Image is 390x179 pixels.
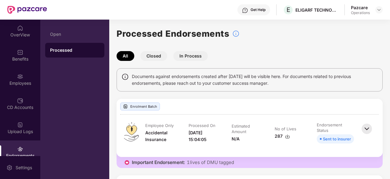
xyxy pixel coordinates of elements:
[287,6,290,13] span: E
[6,165,13,171] img: svg+xml;base64,PHN2ZyBpZD0iU2V0dGluZy0yMHgyMCIgeG1sbnM9Imh0dHA6Ly93d3cudzMub3JnLzIwMDAvc3ZnIiB3aW...
[285,134,290,139] img: svg+xml;base64,PHN2ZyBpZD0iRG93bmxvYWQtMzJ4MzIiIHhtbG5zPSJodHRwOi8vd3d3LnczLm9yZy8yMDAwL3N2ZyIgd2...
[7,6,47,14] img: New Pazcare Logo
[232,30,240,37] img: svg+xml;base64,PHN2ZyBpZD0iSW5mb18tXzMyeDMyIiBkYXRhLW5hbWU9IkluZm8gLSAzMngzMiIgeG1sbnM9Imh0dHA6Ly...
[17,25,23,31] img: svg+xml;base64,PHN2ZyBpZD0iSG9tZSIgeG1sbnM9Imh0dHA6Ly93d3cudzMub3JnLzIwMDAvc3ZnIiB3aWR0aD0iMjAiIG...
[189,129,219,143] div: [DATE] 15:04:05
[173,51,208,61] button: In Process
[232,123,261,134] div: Estimated Amount
[317,122,353,133] div: Endorsement Status
[189,123,215,128] div: Processed On
[50,32,99,37] div: Open
[275,133,290,140] div: 287
[251,7,265,12] div: Get Help
[242,7,248,13] img: svg+xml;base64,PHN2ZyBpZD0iSGVscC0zMngzMiIgeG1sbnM9Imh0dHA6Ly93d3cudzMub3JnLzIwMDAvc3ZnIiB3aWR0aD...
[232,136,240,142] div: N/A
[140,51,167,61] button: Closed
[351,10,370,15] div: Operations
[132,159,185,166] span: Important Endorsement:
[17,146,23,152] img: svg+xml;base64,PHN2ZyBpZD0iRW5kb3JzZW1lbnRzIiB4bWxucz0iaHR0cDovL3d3dy53My5vcmcvMjAwMC9zdmciIHdpZH...
[117,51,134,61] button: All
[351,5,370,10] div: Pazcare
[17,122,23,128] img: svg+xml;base64,PHN2ZyBpZD0iVXBsb2FkX0xvZ3MiIGRhdGEtbmFtZT0iVXBsb2FkIExvZ3MiIHhtbG5zPSJodHRwOi8vd3...
[121,73,129,80] img: svg+xml;base64,PHN2ZyBpZD0iSW5mbyIgeG1sbnM9Imh0dHA6Ly93d3cudzMub3JnLzIwMDAvc3ZnIiB3aWR0aD0iMTQiIG...
[124,122,139,141] img: svg+xml;base64,PHN2ZyB4bWxucz0iaHR0cDovL3d3dy53My5vcmcvMjAwMC9zdmciIHdpZHRoPSI0OS4zMiIgaGVpZ2h0PS...
[14,165,34,171] div: Settings
[50,47,99,53] div: Processed
[323,136,351,142] div: Sent to insurer
[377,7,381,12] img: svg+xml;base64,PHN2ZyBpZD0iRHJvcGRvd24tMzJ4MzIiIHhtbG5zPSJodHRwOi8vd3d3LnczLm9yZy8yMDAwL3N2ZyIgd2...
[187,159,234,166] span: 1 lives of DMU tagged
[132,73,378,87] span: Documents against endorsements created after [DATE] will be visible here. For documents related t...
[124,159,130,166] img: icon
[295,7,338,13] div: ELIGARF TECHNOLOGIES PRIVATE LIMITED
[360,122,374,136] img: svg+xml;base64,PHN2ZyBpZD0iQmFjay0zMngzMiIgeG1sbnM9Imh0dHA6Ly93d3cudzMub3JnLzIwMDAvc3ZnIiB3aWR0aD...
[145,123,174,128] div: Employee Only
[120,103,160,110] div: Enrolment Batch
[123,104,128,109] img: svg+xml;base64,PHN2ZyBpZD0iVXBsb2FkX0xvZ3MiIGRhdGEtbmFtZT0iVXBsb2FkIExvZ3MiIHhtbG5zPSJodHRwOi8vd3...
[17,98,23,104] img: svg+xml;base64,PHN2ZyBpZD0iQ0RfQWNjb3VudHMiIGRhdGEtbmFtZT0iQ0QgQWNjb3VudHMiIHhtbG5zPSJodHRwOi8vd3...
[275,126,296,132] div: No of Lives
[17,73,23,80] img: svg+xml;base64,PHN2ZyBpZD0iRW1wbG95ZWVzIiB4bWxucz0iaHR0cDovL3d3dy53My5vcmcvMjAwMC9zdmciIHdpZHRoPS...
[145,129,176,143] div: Accidental Insurance
[17,49,23,55] img: svg+xml;base64,PHN2ZyBpZD0iQmVuZWZpdHMiIHhtbG5zPSJodHRwOi8vd3d3LnczLm9yZy8yMDAwL3N2ZyIgd2lkdGg9Ij...
[117,27,229,40] h1: Processed Endorsements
